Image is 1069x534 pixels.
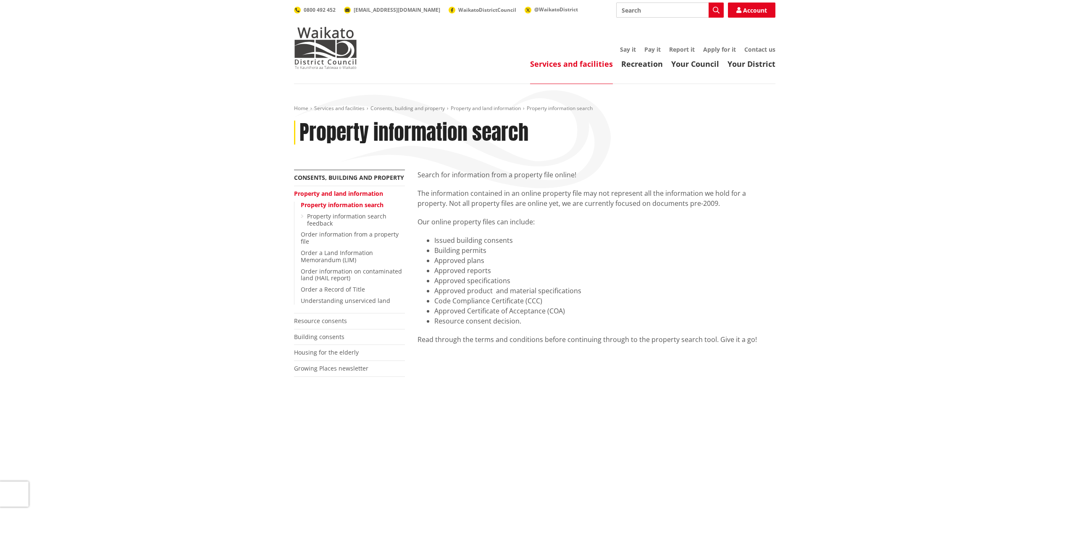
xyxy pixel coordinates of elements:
a: Account [728,3,775,18]
a: Building consents [294,333,344,341]
a: Services and facilities [314,105,365,112]
a: Your Council [671,59,719,69]
li: Approved specifications [434,276,775,286]
a: Consents, building and property [294,174,404,182]
input: Search input [616,3,724,18]
span: 0800 492 452 [304,6,336,13]
a: Your District [728,59,775,69]
a: Contact us [744,45,775,53]
a: Property and land information [294,189,383,197]
li: Approved reports [434,266,775,276]
a: Home [294,105,308,112]
a: Property information search feedback [307,212,386,227]
span: [EMAIL_ADDRESS][DOMAIN_NAME] [354,6,440,13]
a: Recreation [621,59,663,69]
a: Services and facilities [530,59,613,69]
li: Approved product and material specifications [434,286,775,296]
div: Read through the terms and conditions before continuing through to the property search tool. Give... [418,334,775,345]
a: Order a Land Information Memorandum (LIM) [301,249,373,264]
li: Approved Certificate of Acceptance (COA) [434,306,775,316]
li: Building permits [434,245,775,255]
a: Housing for the elderly [294,348,359,356]
li: Approved plans [434,255,775,266]
a: Resource consents [294,317,347,325]
h1: Property information search [299,121,528,145]
span: Our online property files can include: [418,217,535,226]
img: Waikato District Council - Te Kaunihera aa Takiwaa o Waikato [294,27,357,69]
a: Order information from a property file [301,230,399,245]
p: The information contained in an online property file may not represent all the information we hol... [418,188,775,208]
nav: breadcrumb [294,105,775,112]
li: Code Compliance Certificate (CCC) [434,296,775,306]
li: Resource consent decision. [434,316,775,326]
a: Consents, building and property [370,105,445,112]
a: Property information search [301,201,383,209]
span: @WaikatoDistrict [534,6,578,13]
a: Report it [669,45,695,53]
a: Order a Record of Title [301,285,365,293]
a: [EMAIL_ADDRESS][DOMAIN_NAME] [344,6,440,13]
li: Issued building consents [434,235,775,245]
a: @WaikatoDistrict [525,6,578,13]
a: Property and land information [451,105,521,112]
a: 0800 492 452 [294,6,336,13]
a: Say it [620,45,636,53]
a: Pay it [644,45,661,53]
a: Understanding unserviced land [301,297,390,305]
span: Property information search [527,105,593,112]
span: WaikatoDistrictCouncil [458,6,516,13]
a: Apply for it [703,45,736,53]
a: Order information on contaminated land (HAIL report) [301,267,402,282]
p: Search for information from a property file online! [418,170,775,180]
a: Growing Places newsletter [294,364,368,372]
a: WaikatoDistrictCouncil [449,6,516,13]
